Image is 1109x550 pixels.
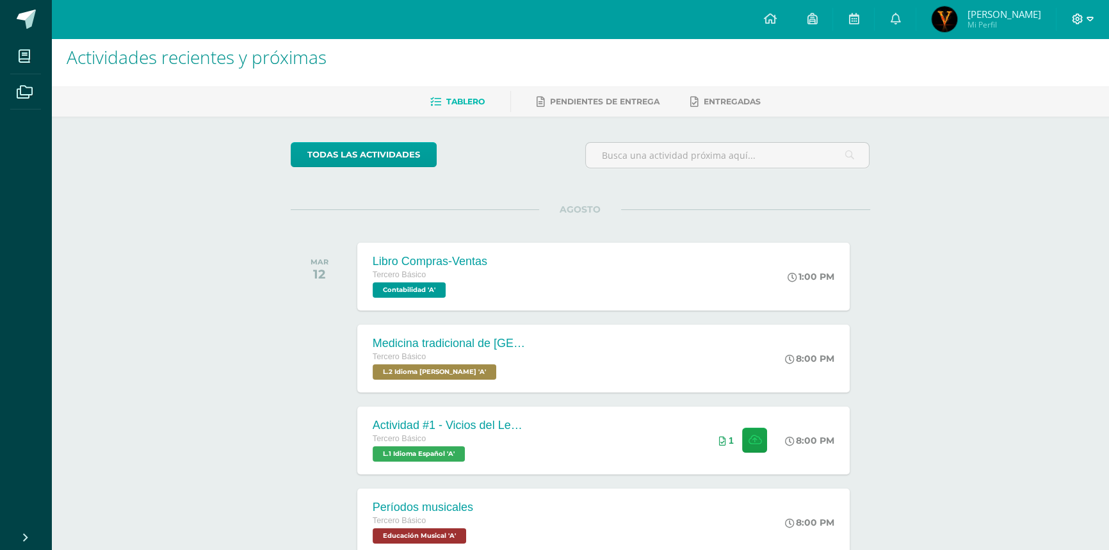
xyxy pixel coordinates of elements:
[373,337,526,350] div: Medicina tradicional de [GEOGRAPHIC_DATA]
[550,97,660,106] span: Pendientes de entrega
[373,419,526,432] div: Actividad #1 - Vicios del LenguaJe
[788,271,834,282] div: 1:00 PM
[785,517,834,528] div: 8:00 PM
[932,6,957,32] img: d1557eb7ee3b9b277aefc94b87e0bee5.png
[719,435,734,446] div: Archivos entregados
[373,434,426,443] span: Tercero Básico
[586,143,870,168] input: Busca una actividad próxima aquí...
[430,92,485,112] a: Tablero
[373,352,426,361] span: Tercero Básico
[967,8,1040,20] span: [PERSON_NAME]
[291,142,437,167] a: todas las Actividades
[373,282,446,298] span: Contabilidad 'A'
[373,516,426,525] span: Tercero Básico
[704,97,761,106] span: Entregadas
[967,19,1040,30] span: Mi Perfil
[785,353,834,364] div: 8:00 PM
[785,435,834,446] div: 8:00 PM
[446,97,485,106] span: Tablero
[311,257,328,266] div: MAR
[311,266,328,282] div: 12
[373,446,465,462] span: L.1 Idioma Español 'A'
[67,45,327,69] span: Actividades recientes y próximas
[729,435,734,446] span: 1
[373,255,487,268] div: Libro Compras-Ventas
[373,528,466,544] span: Educación Musical 'A'
[539,204,621,215] span: AGOSTO
[373,501,473,514] div: Períodos musicales
[373,270,426,279] span: Tercero Básico
[690,92,761,112] a: Entregadas
[537,92,660,112] a: Pendientes de entrega
[373,364,496,380] span: L.2 Idioma Maya Kaqchikel 'A'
